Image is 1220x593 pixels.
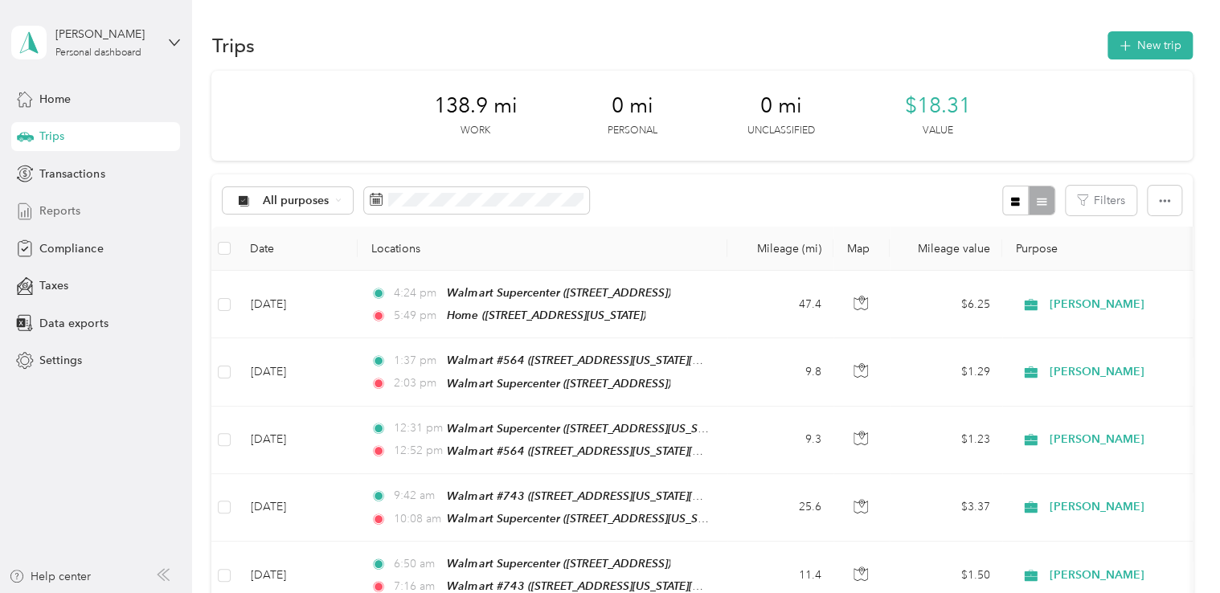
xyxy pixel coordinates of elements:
[358,227,727,271] th: Locations
[890,407,1002,474] td: $1.23
[759,93,801,119] span: 0 mi
[833,227,890,271] th: Map
[237,474,358,542] td: [DATE]
[1050,431,1197,448] span: [PERSON_NAME]
[39,128,64,145] span: Trips
[394,487,440,505] span: 9:42 am
[727,271,833,338] td: 47.4
[1107,31,1193,59] button: New trip
[55,26,156,43] div: [PERSON_NAME]
[39,166,104,182] span: Transactions
[727,407,833,474] td: 9.3
[447,377,670,390] span: Walmart Supercenter ([STREET_ADDRESS])
[39,202,80,219] span: Reports
[890,271,1002,338] td: $6.25
[727,227,833,271] th: Mileage (mi)
[39,277,68,294] span: Taxes
[447,557,670,570] span: Walmart Supercenter ([STREET_ADDRESS])
[447,444,747,458] span: Walmart #564 ([STREET_ADDRESS][US_STATE][US_STATE])
[394,510,440,528] span: 10:08 am
[237,338,358,406] td: [DATE]
[394,352,440,370] span: 1:37 pm
[237,407,358,474] td: [DATE]
[447,579,747,593] span: Walmart #743 ([STREET_ADDRESS][US_STATE][US_STATE])
[211,37,254,54] h1: Trips
[1066,186,1136,215] button: Filters
[394,284,440,302] span: 4:24 pm
[39,315,108,332] span: Data exports
[1050,296,1197,313] span: [PERSON_NAME]
[1050,498,1197,516] span: [PERSON_NAME]
[1050,566,1197,584] span: [PERSON_NAME]
[394,555,440,573] span: 6:50 am
[394,307,440,325] span: 5:49 pm
[237,271,358,338] td: [DATE]
[611,93,653,119] span: 0 mi
[922,124,952,138] p: Value
[263,195,330,207] span: All purposes
[447,354,747,367] span: Walmart #564 ([STREET_ADDRESS][US_STATE][US_STATE])
[890,227,1002,271] th: Mileage value
[1130,503,1220,593] iframe: Everlance-gr Chat Button Frame
[9,568,91,585] button: Help center
[1050,363,1197,381] span: [PERSON_NAME]
[447,309,645,321] span: Home ([STREET_ADDRESS][US_STATE])
[394,374,440,392] span: 2:03 pm
[727,338,833,406] td: 9.8
[39,240,103,257] span: Compliance
[461,124,490,138] p: Work
[447,422,727,436] span: Walmart Supercenter ([STREET_ADDRESS][US_STATE])
[55,48,141,58] div: Personal dashboard
[394,442,440,460] span: 12:52 pm
[890,338,1002,406] td: $1.29
[447,489,747,503] span: Walmart #743 ([STREET_ADDRESS][US_STATE][US_STATE])
[39,91,71,108] span: Home
[890,474,1002,542] td: $3.37
[727,474,833,542] td: 25.6
[904,93,970,119] span: $18.31
[747,124,814,138] p: Unclassified
[433,93,517,119] span: 138.9 mi
[39,352,82,369] span: Settings
[447,512,727,526] span: Walmart Supercenter ([STREET_ADDRESS][US_STATE])
[394,419,440,437] span: 12:31 pm
[447,286,670,299] span: Walmart Supercenter ([STREET_ADDRESS])
[237,227,358,271] th: Date
[607,124,657,138] p: Personal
